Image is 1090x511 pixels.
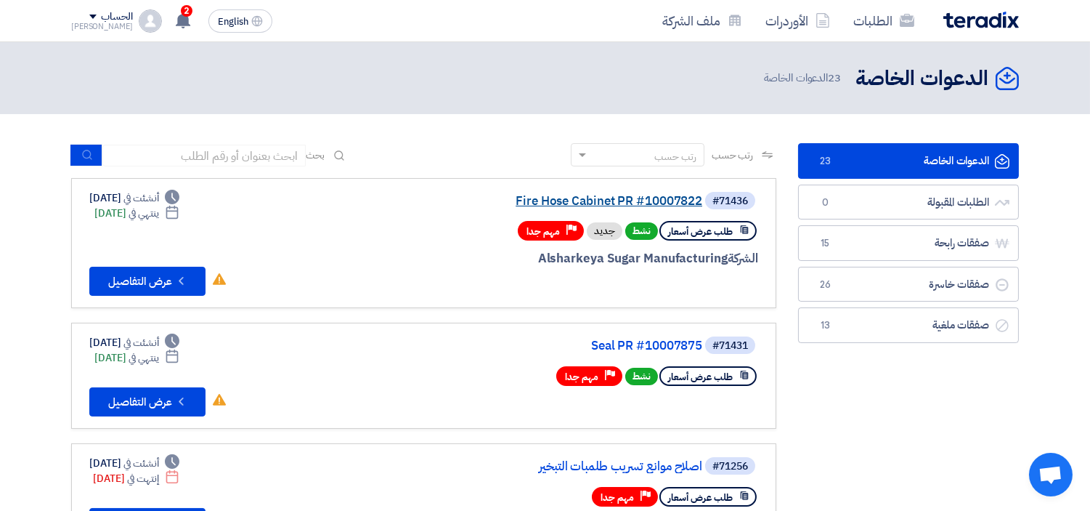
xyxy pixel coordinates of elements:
input: ابحث بعنوان أو رقم الطلب [102,145,306,166]
a: الطلبات [842,4,926,38]
a: صفقات خاسرة26 [798,267,1019,302]
div: [PERSON_NAME] [71,23,133,31]
div: [DATE] [94,206,179,221]
span: ينتهي في [129,206,158,221]
a: Fire Hose Cabinet PR #10007822 [412,195,702,208]
h2: الدعوات الخاصة [855,65,988,93]
div: [DATE] [93,471,179,486]
a: الأوردرات [754,4,842,38]
span: طلب عرض أسعار [668,491,733,504]
button: English [208,9,272,33]
a: اصلاح موانع تسريب طلمبات التبخير [412,460,702,473]
span: الدعوات الخاصة [764,70,844,86]
a: الطلبات المقبولة0 [798,185,1019,220]
span: إنتهت في [127,471,158,486]
span: أنشئت في [123,456,158,471]
span: أنشئت في [123,335,158,350]
span: 23 [816,154,834,169]
span: نشط [625,222,658,240]
div: [DATE] [89,456,179,471]
a: صفقات رابحة15 [798,225,1019,261]
a: الدعوات الخاصة23 [798,143,1019,179]
span: طلب عرض أسعار [668,225,733,238]
div: الحساب [101,11,132,23]
span: أنشئت في [123,190,158,206]
span: الشركة [728,249,759,267]
a: Seal PR #10007875 [412,339,702,353]
div: #71436 [712,196,748,206]
span: طلب عرض أسعار [668,370,733,384]
div: [DATE] [89,335,179,350]
div: #71431 [712,341,748,351]
span: 0 [816,196,834,210]
span: 13 [816,318,834,333]
a: صفقات ملغية13 [798,307,1019,343]
div: [DATE] [89,190,179,206]
div: جديد [587,222,622,240]
span: رتب حسب [712,148,753,163]
span: 23 [828,70,841,86]
button: عرض التفاصيل [89,267,206,296]
img: profile_test.png [139,9,162,33]
div: #71256 [712,462,748,472]
a: ملف الشركة [651,4,754,38]
button: عرض التفاصيل [89,387,206,417]
span: 15 [816,236,834,251]
div: [DATE] [94,350,179,366]
span: مهم جدا [565,370,598,384]
span: 2 [181,5,192,17]
span: مهم جدا [526,225,560,238]
img: Teradix logo [943,12,1019,28]
span: English [218,17,248,27]
div: Alsharkeya Sugar Manufacturing [409,249,758,268]
div: رتب حسب [654,149,696,164]
span: نشط [625,368,658,385]
span: ينتهي في [129,350,158,366]
span: مهم جدا [601,491,634,504]
span: بحث [306,148,325,163]
span: 26 [816,278,834,292]
div: Open chat [1029,453,1073,496]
